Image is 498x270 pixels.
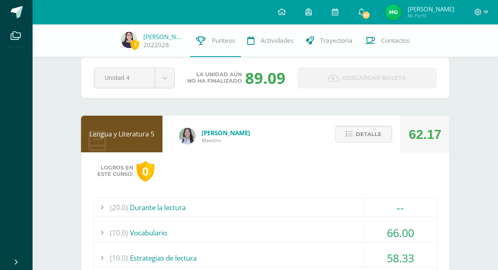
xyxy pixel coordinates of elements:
[81,116,162,152] div: Lengua y Literatura 5
[335,126,392,143] button: Detalle
[94,224,437,242] div: Vocabulario
[121,32,137,48] img: 177d6f3c39502df300e75e20725aac4d.png
[212,36,235,45] span: Punteos
[381,36,410,45] span: Contactos
[300,24,359,57] a: Trayectoria
[130,40,139,50] span: 1
[110,224,128,242] span: (10.0)
[143,33,184,41] a: [PERSON_NAME]
[409,116,441,153] div: 62.17
[97,165,133,178] span: Logros en este curso:
[187,71,242,84] span: La unidad aún no ha finalizado
[202,129,250,137] span: [PERSON_NAME]
[364,249,437,267] div: 58.33
[110,249,128,267] span: (10.0)
[143,41,169,49] a: 2022028
[362,11,371,20] span: 47
[261,36,294,45] span: Actividades
[359,24,416,57] a: Contactos
[364,224,437,242] div: 66.00
[245,67,285,88] div: 89.09
[136,161,154,182] div: 0
[110,198,128,217] span: (20.0)
[241,24,300,57] a: Actividades
[364,198,437,217] div: --
[385,4,401,20] img: 65a2dd4b14113509b05b34356bae3078.png
[94,68,174,88] a: Unidad 4
[356,127,382,142] span: Detalle
[190,24,241,57] a: Punteos
[94,198,437,217] div: Durante la lectura
[408,12,454,19] span: Mi Perfil
[342,68,406,88] span: Descargar boleta
[105,68,145,87] span: Unidad 4
[320,36,353,45] span: Trayectoria
[179,128,195,144] img: df6a3bad71d85cf97c4a6d1acf904499.png
[94,249,437,267] div: Estrategias de lectura
[408,5,454,13] span: [PERSON_NAME]
[202,137,250,144] span: Maestro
